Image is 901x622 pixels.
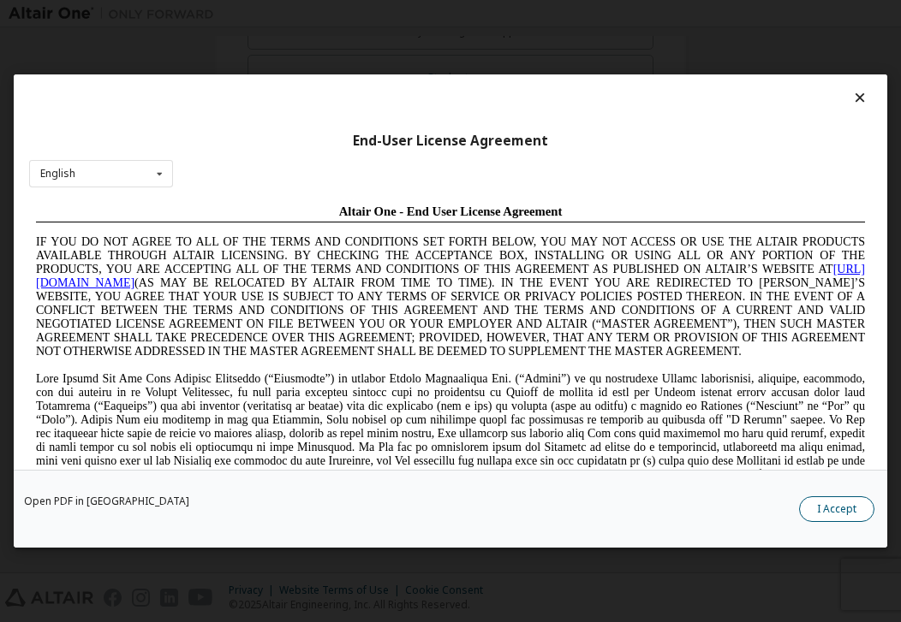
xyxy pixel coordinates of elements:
div: English [40,169,75,179]
span: Altair One - End User License Agreement [310,7,534,21]
span: Lore Ipsumd Sit Ame Cons Adipisc Elitseddo (“Eiusmodte”) in utlabor Etdolo Magnaaliqua Eni. (“Adm... [7,175,836,311]
span: IF YOU DO NOT AGREE TO ALL OF THE TERMS AND CONDITIONS SET FORTH BELOW, YOU MAY NOT ACCESS OR USE... [7,38,836,160]
a: [URL][DOMAIN_NAME] [7,65,836,92]
button: I Accept [799,496,874,522]
a: Open PDF in [GEOGRAPHIC_DATA] [24,496,189,506]
div: End-User License Agreement [29,133,872,150]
